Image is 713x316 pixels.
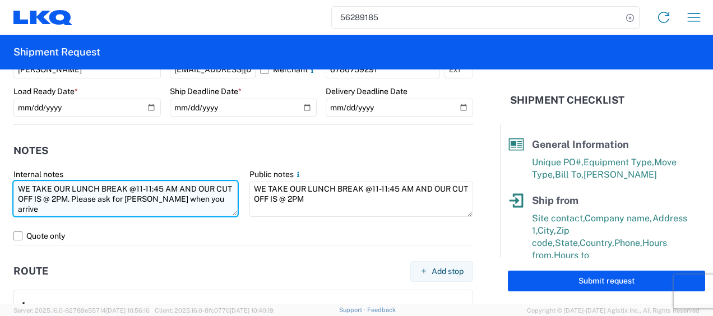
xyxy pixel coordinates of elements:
a: Feedback [367,306,396,313]
strong: 1. [22,298,27,312]
span: Country, [580,238,614,248]
span: [DATE] 10:40:19 [230,307,274,314]
label: Ship Deadline Date [170,86,242,96]
span: City, [538,225,556,236]
span: Client: 2025.16.0-8fc0770 [155,307,274,314]
h2: Notes [13,145,48,156]
button: Add stop [410,261,473,282]
label: Load Ready Date [13,86,78,96]
label: Merchant [260,61,317,78]
span: General Information [532,138,629,150]
span: Phone, [614,238,642,248]
span: Equipment Type, [584,157,654,168]
span: Company name, [585,213,652,224]
input: Ext [445,61,473,78]
h2: Route [13,266,48,277]
span: [PERSON_NAME] [584,169,657,180]
h2: Shipment Checklist [510,94,624,107]
label: Internal notes [13,169,63,179]
span: Add stop [432,266,464,277]
span: Unique PO#, [532,157,584,168]
a: Support [339,306,367,313]
h2: Shipment Request [13,45,100,59]
span: Bill To, [555,169,584,180]
span: Ship from [532,194,578,206]
span: [DATE] 10:56:16 [106,307,150,314]
span: Server: 2025.16.0-82789e55714 [13,307,150,314]
label: Delivery Deadline Date [326,86,408,96]
label: Quote only [13,227,473,245]
span: Site contact, [532,213,585,224]
span: State, [555,238,580,248]
label: Public notes [249,169,303,179]
span: Hours to [554,250,589,261]
span: Copyright © [DATE]-[DATE] Agistix Inc., All Rights Reserved [527,305,700,315]
button: Submit request [508,271,705,291]
input: Shipment, tracking or reference number [332,7,622,28]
